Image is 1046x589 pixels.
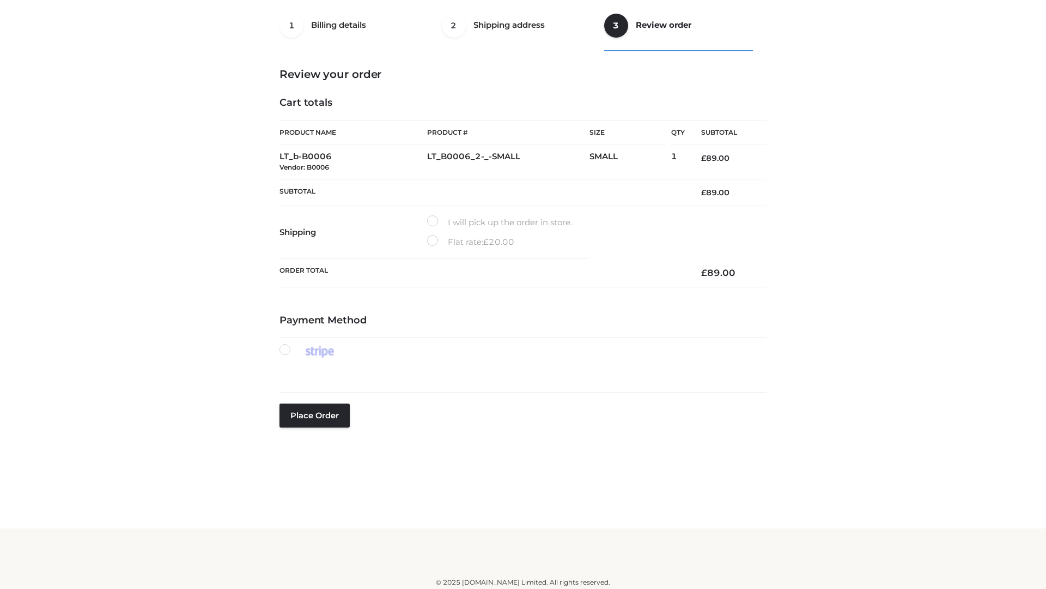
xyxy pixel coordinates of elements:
h4: Payment Method [279,315,767,327]
span: £ [701,267,707,278]
h3: Review your order [279,68,767,81]
h4: Cart totals [279,97,767,109]
bdi: 89.00 [701,267,735,278]
th: Subtotal [279,179,685,206]
label: Flat rate: [427,235,514,249]
th: Qty [671,120,685,145]
td: 1 [671,145,685,179]
span: £ [483,237,489,247]
th: Subtotal [685,121,767,145]
div: © 2025 [DOMAIN_NAME] Limited. All rights reserved. [162,577,884,588]
th: Order Total [279,259,685,287]
th: Size [589,121,666,145]
bdi: 89.00 [701,188,729,197]
small: Vendor: B0006 [279,163,329,171]
label: I will pick up the order in store. [427,215,572,230]
td: SMALL [589,145,671,179]
th: Shipping [279,206,427,259]
button: Place order [279,404,350,428]
td: LT_b-B0006 [279,145,427,179]
td: LT_B0006_2-_-SMALL [427,145,589,179]
span: £ [701,153,706,163]
bdi: 89.00 [701,153,729,163]
th: Product # [427,120,589,145]
bdi: 20.00 [483,237,514,247]
th: Product Name [279,120,427,145]
span: £ [701,188,706,197]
